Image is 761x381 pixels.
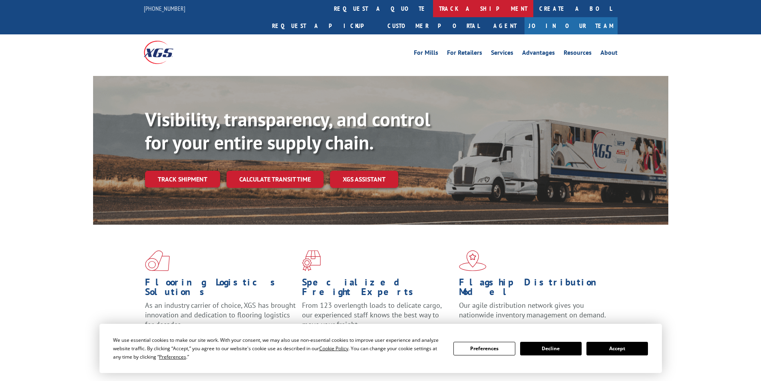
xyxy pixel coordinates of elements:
a: Customer Portal [381,17,485,34]
a: Advantages [522,50,555,58]
p: From 123 overlength loads to delicate cargo, our experienced staff knows the best way to move you... [302,301,453,336]
img: xgs-icon-flagship-distribution-model-red [459,250,487,271]
h1: Specialized Freight Experts [302,277,453,301]
img: xgs-icon-focused-on-flooring-red [302,250,321,271]
a: Agent [485,17,525,34]
h1: Flagship Distribution Model [459,277,610,301]
img: xgs-icon-total-supply-chain-intelligence-red [145,250,170,271]
div: Cookie Consent Prompt [99,324,662,373]
span: As an industry carrier of choice, XGS has brought innovation and dedication to flooring logistics... [145,301,296,329]
h1: Flooring Logistics Solutions [145,277,296,301]
span: Our agile distribution network gives you nationwide inventory management on demand. [459,301,606,319]
a: Resources [564,50,592,58]
a: Request a pickup [266,17,381,34]
button: Accept [586,342,648,355]
span: Cookie Policy [319,345,348,352]
a: Services [491,50,513,58]
span: Preferences [159,353,186,360]
a: [PHONE_NUMBER] [144,4,185,12]
a: Calculate transit time [227,171,324,188]
button: Preferences [453,342,515,355]
a: Track shipment [145,171,220,188]
a: For Retailers [447,50,482,58]
a: Join Our Team [525,17,618,34]
b: Visibility, transparency, and control for your entire supply chain. [145,107,430,155]
a: XGS ASSISTANT [330,171,398,188]
a: About [600,50,618,58]
a: For Mills [414,50,438,58]
button: Decline [520,342,582,355]
div: We use essential cookies to make our site work. With your consent, we may also use non-essential ... [113,336,444,361]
